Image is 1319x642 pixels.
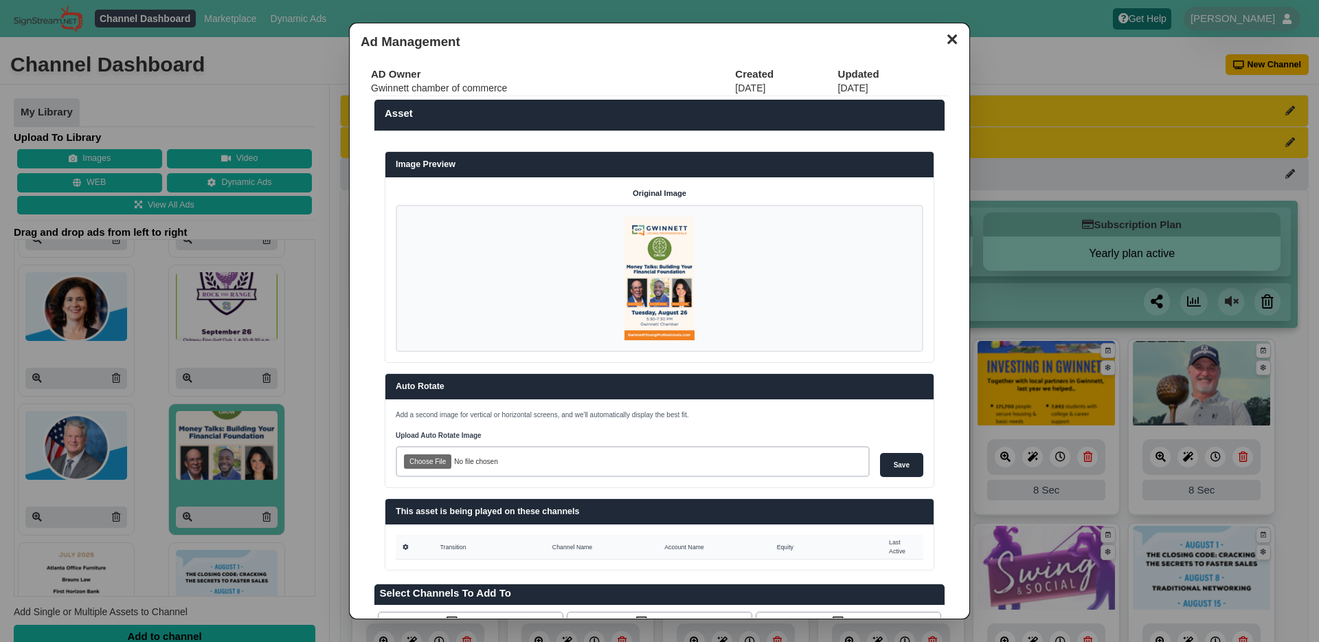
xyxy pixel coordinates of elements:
[838,81,948,96] td: [DATE]
[657,535,769,560] th: Account Name
[385,107,934,120] label: Asset
[735,81,837,96] td: [DATE]
[567,612,752,632] a: Ed Room
[770,535,882,560] th: Equity
[882,535,923,560] th: Last Active
[938,27,965,48] button: ✕
[396,410,923,420] p: Add a second image for vertical or horizontal screens, and we'll automatically display the best fit.
[396,430,870,441] label: Upload Auto Rotate Image
[735,67,837,81] th: Created
[545,535,657,560] th: Channel Name
[371,67,735,81] th: AD Owner
[624,217,695,340] img: P250x250 image processing20250804 518302 1nrq5zt
[396,506,923,518] h3: This asset is being played on these channels
[880,453,923,477] input: Save
[371,81,735,96] td: Gwinnett chamber of commerce
[756,612,941,632] a: Gcoc
[361,34,958,50] h3: Ad Management
[838,67,948,81] th: Updated
[396,381,923,393] h3: Auto Rotate
[378,612,563,632] a: Atrium Alt
[396,159,923,171] h3: Image Preview
[433,535,545,560] th: Transition
[380,586,940,600] label: Select Channels To Add To
[396,188,923,200] h4: Original Image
